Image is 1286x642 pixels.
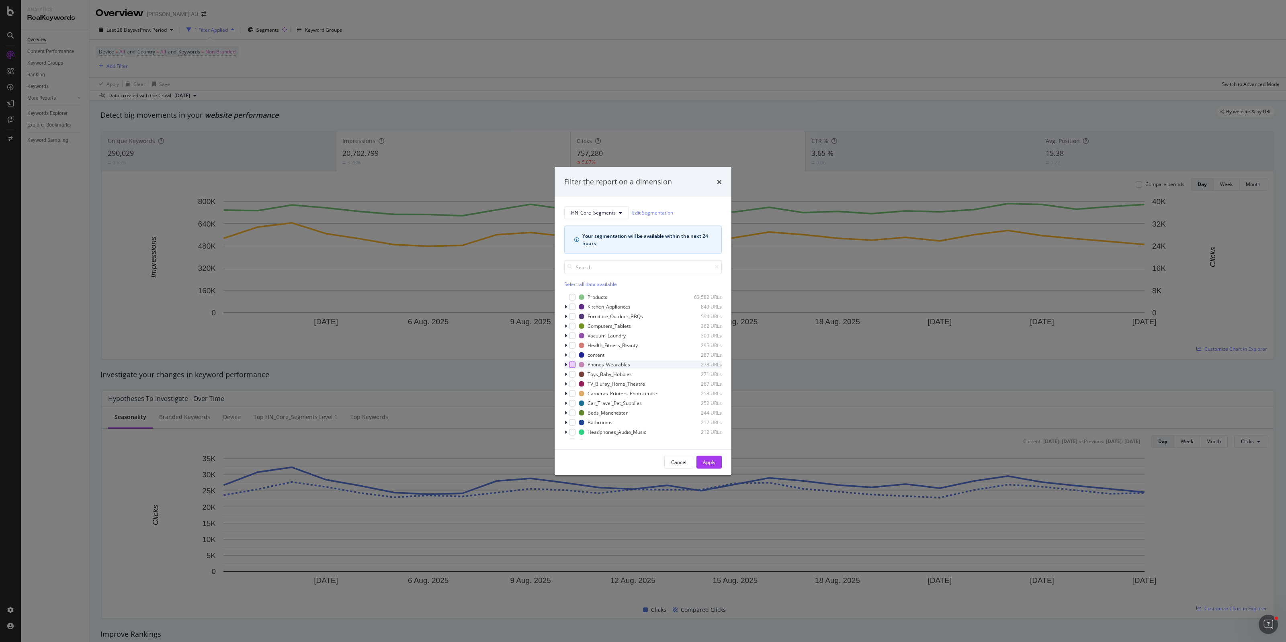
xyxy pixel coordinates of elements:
div: 252 URLs [682,400,722,407]
div: Health_Fitness_Beauty [588,342,638,349]
div: 278 URLs [682,361,722,368]
div: Phones_Wearables [588,361,630,368]
div: 63,582 URLs [682,294,722,301]
div: Cameras_Printers_Photocentre [588,390,657,397]
div: modal [555,167,731,475]
div: Apply [703,459,715,466]
button: Apply [696,456,722,468]
div: Beds_Manchester [588,409,628,416]
div: 849 URLs [682,303,722,310]
div: Products [588,294,607,301]
div: Car_Travel_Pet_Supplies [588,400,642,407]
div: 212 URLs [682,429,722,435]
button: HN_Core_Segments [564,206,629,219]
div: Furniture_Outdoor_BBQs [588,313,643,320]
div: 594 URLs [682,313,722,320]
div: Select all data available [564,280,722,287]
div: Brands [588,438,604,445]
div: 258 URLs [682,390,722,397]
div: TV_Bluray_Home_Theatre [588,380,645,387]
div: Filter the report on a dimension [564,177,672,187]
a: Edit Segmentation [632,209,673,217]
div: Bathrooms [588,419,612,426]
div: 295 URLs [682,342,722,349]
span: HN_Core_Segments [571,209,616,216]
div: content [588,352,604,358]
div: Computers_Tablets [588,323,631,329]
div: info banner [564,225,722,254]
div: 267 URLs [682,380,722,387]
div: Your segmentation will be available within the next 24 hours [582,232,712,247]
div: Toys_Baby_Hobbies [588,371,632,378]
div: Cancel [671,459,686,466]
div: 217 URLs [682,419,722,426]
div: 287 URLs [682,352,722,358]
div: 300 URLs [682,332,722,339]
div: Headphones_Audio_Music [588,429,646,435]
div: Kitchen_Appliances [588,303,631,310]
div: Vacuum_Laundry [588,332,626,339]
iframe: Intercom live chat [1259,615,1278,634]
button: Cancel [664,456,693,468]
div: 179 URLs [682,438,722,445]
div: 244 URLs [682,409,722,416]
div: 362 URLs [682,323,722,329]
input: Search [564,260,722,274]
div: times [717,177,722,187]
div: 271 URLs [682,371,722,378]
